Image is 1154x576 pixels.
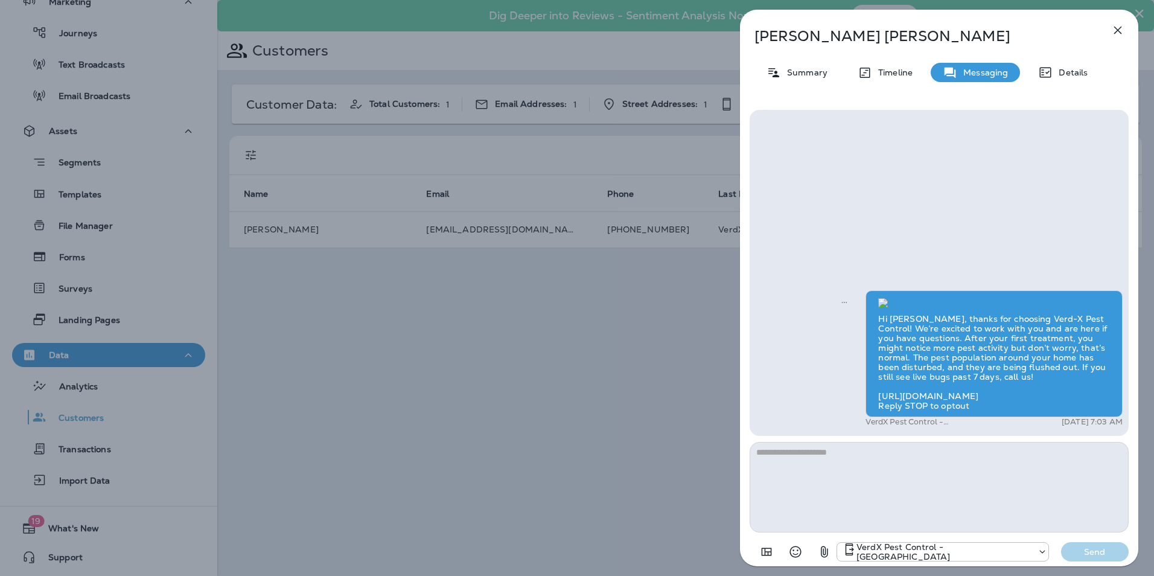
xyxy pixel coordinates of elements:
[1053,68,1088,77] p: Details
[878,298,888,308] img: twilio-download
[856,542,1031,562] p: VerdX Pest Control - [GEOGRAPHIC_DATA]
[865,290,1123,417] div: Hi [PERSON_NAME], thanks for choosing Verd-X Pest Control! We’re excited to work with you and are...
[754,28,1084,45] p: [PERSON_NAME] [PERSON_NAME]
[783,540,808,564] button: Select an emoji
[865,417,1019,427] p: VerdX Pest Control - [GEOGRAPHIC_DATA]
[957,68,1008,77] p: Messaging
[754,540,779,564] button: Add in a premade template
[837,542,1048,562] div: +1 (629) 306-9680
[872,68,913,77] p: Timeline
[781,68,827,77] p: Summary
[841,296,847,307] span: Sent
[1062,417,1123,427] p: [DATE] 7:03 AM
